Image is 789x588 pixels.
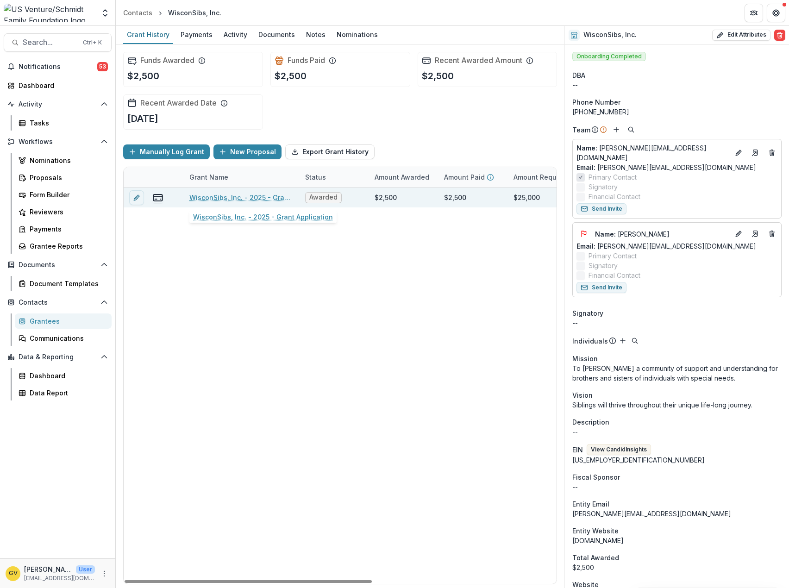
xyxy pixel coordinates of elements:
[19,299,97,307] span: Contacts
[748,226,763,241] a: Go to contact
[4,134,112,149] button: Open Workflows
[369,167,438,187] div: Amount Awarded
[572,553,619,563] span: Total Awarded
[177,26,216,44] a: Payments
[617,335,628,346] button: Add
[19,63,97,71] span: Notifications
[572,318,782,328] div: --
[30,173,104,182] div: Proposals
[572,125,590,135] p: Team
[572,336,608,346] p: Individuals
[508,167,601,187] div: Amount Requested
[589,261,618,270] span: Signatory
[576,143,729,163] p: [PERSON_NAME][EMAIL_ADDRESS][DOMAIN_NAME]
[767,4,785,22] button: Get Help
[119,6,225,19] nav: breadcrumb
[589,182,618,192] span: Signatory
[152,192,163,203] button: view-payments
[15,115,112,131] a: Tasks
[168,8,221,18] div: WisconSibs, Inc.
[220,26,251,44] a: Activity
[19,138,97,146] span: Workflows
[572,482,782,492] div: --
[572,390,593,400] span: Vision
[572,354,598,363] span: Mission
[4,4,95,22] img: US Venture/Schmidt Family Foundation logo
[595,229,729,239] a: Name: [PERSON_NAME]
[576,226,591,241] button: Flag
[748,145,763,160] a: Go to contact
[444,172,485,182] p: Amount Paid
[572,363,782,383] p: To [PERSON_NAME] a community of support and understanding for brothers and sisters of individuals...
[30,224,104,234] div: Payments
[15,170,112,185] a: Proposals
[589,172,637,182] span: Primary Contact
[19,100,97,108] span: Activity
[255,28,299,41] div: Documents
[745,4,763,22] button: Partners
[766,147,777,158] button: Deletes
[576,163,756,172] a: Email: [PERSON_NAME][EMAIL_ADDRESS][DOMAIN_NAME]
[76,565,95,574] p: User
[23,38,77,47] span: Search...
[611,124,622,135] button: Add
[127,112,158,125] p: [DATE]
[30,316,104,326] div: Grantees
[30,333,104,343] div: Communications
[15,385,112,400] a: Data Report
[587,444,651,455] button: View CandidInsights
[589,192,640,201] span: Financial Contact
[30,118,104,128] div: Tasks
[572,536,782,545] div: [DOMAIN_NAME]
[30,279,104,288] div: Document Templates
[595,229,729,239] p: [PERSON_NAME]
[30,207,104,217] div: Reviewers
[213,144,282,159] button: New Proposal
[30,241,104,251] div: Grantee Reports
[513,193,540,202] div: $25,000
[4,97,112,112] button: Open Activity
[774,30,785,41] button: Delete
[589,251,637,261] span: Primary Contact
[123,144,210,159] button: Manually Log Grant
[576,242,595,250] span: Email:
[438,167,508,187] div: Amount Paid
[123,28,173,41] div: Grant History
[129,190,144,205] button: edit
[444,193,466,202] div: $2,500
[99,4,112,22] button: Open entity switcher
[288,56,325,65] h2: Funds Paid
[576,241,756,251] a: Email: [PERSON_NAME][EMAIL_ADDRESS][DOMAIN_NAME]
[712,30,770,41] button: Edit Attributes
[4,295,112,310] button: Open Contacts
[300,172,332,182] div: Status
[189,193,294,202] a: WisconSibs, Inc. - 2025 - Grant Application
[626,124,637,135] button: Search
[766,228,777,239] button: Deletes
[123,8,152,18] div: Contacts
[19,261,97,269] span: Documents
[435,56,522,65] h2: Recent Awarded Amount
[508,172,581,182] div: Amount Requested
[572,455,782,465] div: [US_EMPLOYER_IDENTIFICATION_NUMBER]
[140,56,194,65] h2: Funds Awarded
[576,143,729,163] a: Name: [PERSON_NAME][EMAIL_ADDRESS][DOMAIN_NAME]
[572,70,585,80] span: DBA
[572,417,609,427] span: Description
[30,190,104,200] div: Form Builder
[375,193,397,202] div: $2,500
[595,230,616,238] span: Name :
[123,26,173,44] a: Grant History
[572,526,619,536] span: Entity Website
[255,26,299,44] a: Documents
[220,28,251,41] div: Activity
[19,81,104,90] div: Dashboard
[572,308,603,318] span: Signatory
[285,144,375,159] button: Export Grant History
[275,69,307,83] p: $2,500
[733,147,744,158] button: Edit
[184,172,234,182] div: Grant Name
[15,276,112,291] a: Document Templates
[184,167,300,187] div: Grant Name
